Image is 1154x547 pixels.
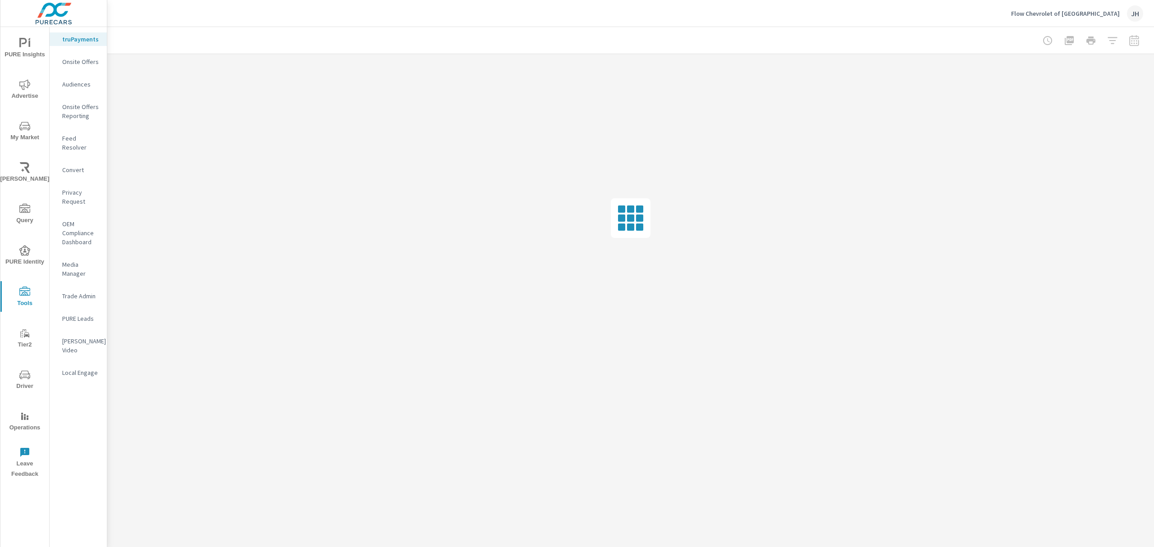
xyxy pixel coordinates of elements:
div: [PERSON_NAME] Video [50,334,107,357]
p: Media Manager [62,260,100,278]
span: Advertise [3,79,46,101]
div: Audiences [50,77,107,91]
span: Tier2 [3,328,46,350]
span: Driver [3,369,46,392]
p: Feed Resolver [62,134,100,152]
div: OEM Compliance Dashboard [50,217,107,249]
div: Local Engage [50,366,107,379]
div: Onsite Offers [50,55,107,68]
p: Onsite Offers [62,57,100,66]
p: OEM Compliance Dashboard [62,219,100,246]
span: PURE Identity [3,245,46,267]
span: PURE Insights [3,38,46,60]
div: JH [1127,5,1143,22]
p: Onsite Offers Reporting [62,102,100,120]
p: Local Engage [62,368,100,377]
p: PURE Leads [62,314,100,323]
p: Convert [62,165,100,174]
div: Trade Admin [50,289,107,303]
div: Onsite Offers Reporting [50,100,107,123]
div: Convert [50,163,107,177]
p: Flow Chevrolet of [GEOGRAPHIC_DATA] [1011,9,1120,18]
span: My Market [3,121,46,143]
div: Feed Resolver [50,132,107,154]
p: truPayments [62,35,100,44]
span: Query [3,204,46,226]
span: Operations [3,411,46,433]
span: Tools [3,287,46,309]
p: [PERSON_NAME] Video [62,337,100,355]
p: Audiences [62,80,100,89]
p: Trade Admin [62,292,100,301]
div: Media Manager [50,258,107,280]
span: [PERSON_NAME] [3,162,46,184]
span: Leave Feedback [3,447,46,479]
div: nav menu [0,27,49,483]
div: Privacy Request [50,186,107,208]
div: PURE Leads [50,312,107,325]
p: Privacy Request [62,188,100,206]
div: truPayments [50,32,107,46]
